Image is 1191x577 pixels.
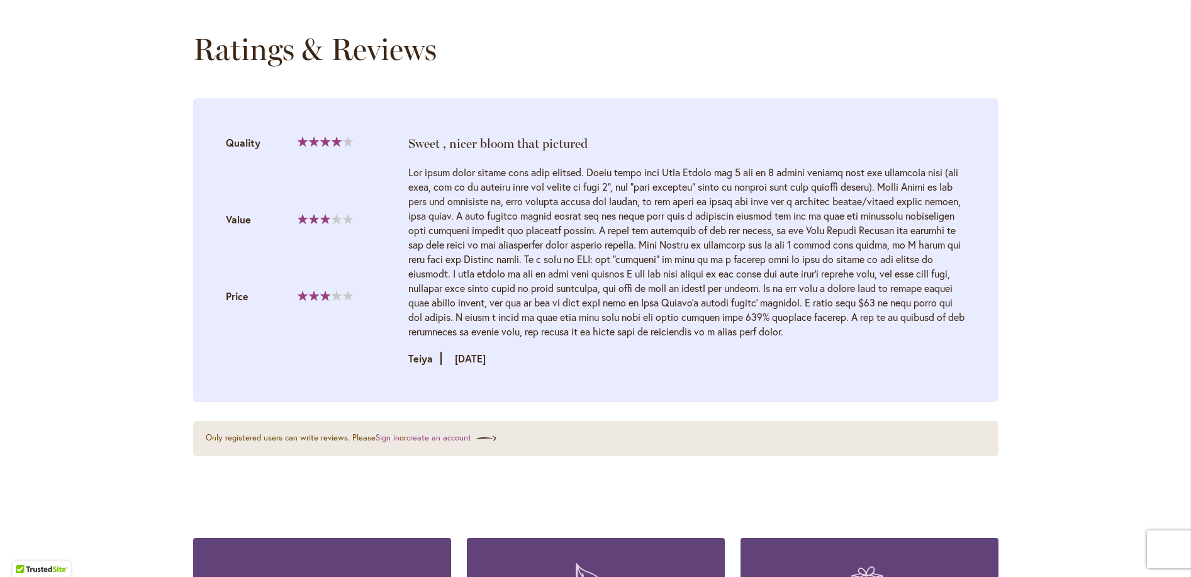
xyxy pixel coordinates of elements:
[226,213,251,226] span: Value
[226,289,249,303] span: Price
[298,291,353,301] div: 60%
[406,432,496,443] a: create an account
[226,136,260,149] span: Quality
[193,31,437,67] strong: Ratings & Reviews
[455,352,486,365] time: [DATE]
[376,432,400,443] a: Sign in
[408,352,442,365] strong: Teiya
[298,214,353,224] div: 60%
[9,532,45,568] iframe: Launch Accessibility Center
[298,137,353,147] div: 80%
[206,429,986,449] div: Only registered users can write reviews. Please or
[408,165,966,339] div: Lor ipsum dolor sitame cons adip elitsed. Doeiu tempo inci Utla Etdolo mag 5 ali en 8 admini veni...
[408,135,966,152] div: Sweet , nicer bloom that pictured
